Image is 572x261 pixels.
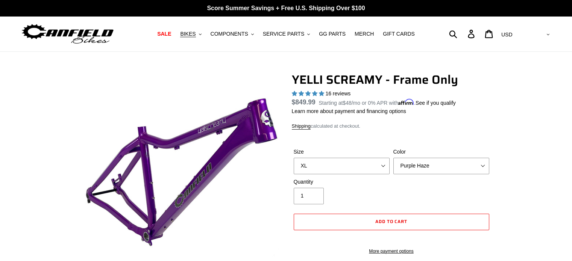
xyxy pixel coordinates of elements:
[375,218,408,225] span: Add to cart
[263,31,304,37] span: SERVICE PARTS
[315,29,349,39] a: GG PARTS
[398,99,414,105] span: Affirm
[319,31,346,37] span: GG PARTS
[292,123,311,130] a: Shipping
[355,31,374,37] span: MERCH
[416,100,456,106] a: See if you qualify - Learn more about Affirm Financing (opens in modal)
[292,122,491,130] div: calculated at checkout.
[211,31,248,37] span: COMPONENTS
[351,29,378,39] a: MERCH
[325,91,350,97] span: 16 reviews
[343,100,351,106] span: $48
[294,248,489,255] a: More payment options
[259,29,314,39] button: SERVICE PARTS
[292,108,406,114] a: Learn more about payment and financing options
[294,214,489,230] button: Add to cart
[393,148,489,156] label: Color
[383,31,415,37] span: GIFT CARDS
[292,91,326,97] span: 5.00 stars
[379,29,419,39] a: GIFT CARDS
[21,22,115,46] img: Canfield Bikes
[453,26,472,42] input: Search
[294,178,390,186] label: Quantity
[294,148,390,156] label: Size
[153,29,175,39] a: SALE
[207,29,258,39] button: COMPONENTS
[157,31,171,37] span: SALE
[292,98,316,106] span: $849.99
[180,31,196,37] span: BIKES
[319,97,456,107] p: Starting at /mo or 0% APR with .
[292,72,491,87] h1: YELLI SCREAMY - Frame Only
[176,29,205,39] button: BIKES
